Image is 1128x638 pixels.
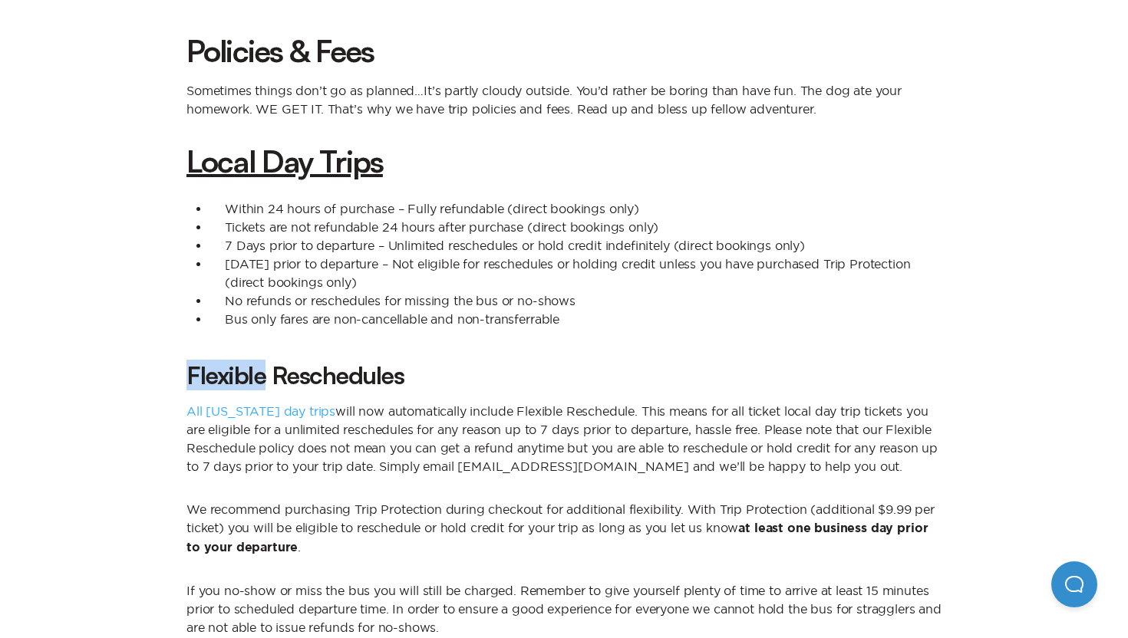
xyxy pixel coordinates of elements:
[186,360,942,390] h3: Flexible Reschedules
[186,500,942,557] p: We recommend purchasing Trip Protection during checkout for additional flexibility. With Trip Pro...
[209,218,942,236] li: Tickets are not refundable 24 hours after purchase (direct bookings only)
[186,402,942,475] p: will now automatically include Flexible Reschedule. This means for all ticket local day trip tick...
[209,236,942,255] li: 7 Days prior to departure – Unlimited reschedules or hold credit indefinitely (direct bookings only)
[209,255,942,291] li: [DATE] prior to departure – Not eligible for reschedules or holding credit unless you have purcha...
[186,81,942,118] p: Sometimes things don’t go as planned…It’s partly cloudy outside. You’d rather be boring than have...
[209,310,942,328] li: Bus only fares are non-cancellable and non-transferrable
[209,199,942,218] li: Within 24 hours of purchase – Fully refundable (direct bookings only)
[186,581,942,636] p: If you no-show or miss the bus you will still be charged. Remember to give yourself plenty of tim...
[186,142,383,180] strong: Local Day Trips
[186,31,374,70] strong: Policies & Fees
[209,291,942,310] li: No refunds or reschedules for missing the bus or no-shows
[186,404,335,418] a: All [US_STATE] day trips
[1051,561,1097,607] iframe: Help Scout Beacon - Open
